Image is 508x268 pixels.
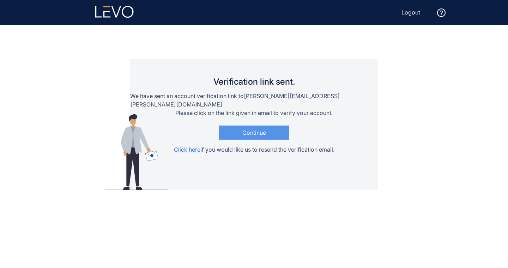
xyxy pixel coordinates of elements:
p: We have sent an account verification link to [PERSON_NAME][EMAIL_ADDRESS][PERSON_NAME][DOMAIN_NAME] [130,92,378,109]
span: Click here [174,146,200,153]
button: Logout [396,7,426,18]
p: Please click on the link given in email to verify your account. [175,109,333,117]
button: Continue [219,126,289,140]
h1: Verification link sent. [213,80,295,83]
p: if you would like us to resend the verification email. [174,145,334,154]
span: Logout [401,9,420,16]
span: Continue [242,129,266,136]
